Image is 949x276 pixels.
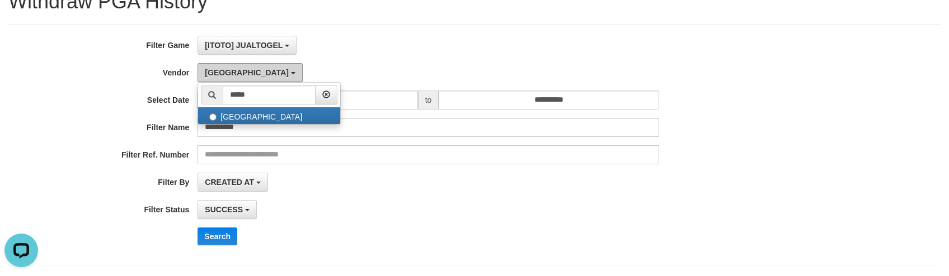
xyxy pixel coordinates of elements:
label: [GEOGRAPHIC_DATA] [198,107,340,124]
button: CREATED AT [198,173,268,192]
button: SUCCESS [198,200,257,219]
button: [ITOTO] JUALTOGEL [198,36,297,55]
button: Open LiveChat chat widget [4,4,38,38]
span: [ITOTO] JUALTOGEL [205,41,283,50]
input: [GEOGRAPHIC_DATA] [209,113,217,121]
span: CREATED AT [205,178,254,187]
span: SUCCESS [205,205,243,214]
button: [GEOGRAPHIC_DATA] [198,63,302,82]
span: to [418,91,439,110]
button: Search [198,227,237,245]
span: [GEOGRAPHIC_DATA] [205,68,289,77]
